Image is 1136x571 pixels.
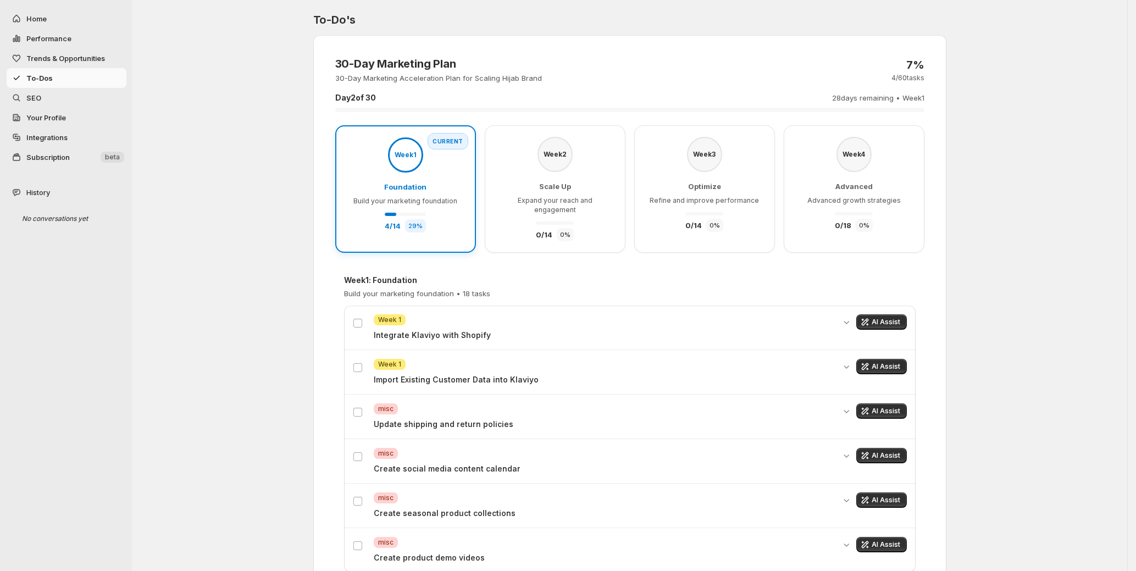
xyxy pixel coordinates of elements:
[807,196,901,204] span: Advanced growth strategies
[650,196,759,204] span: Refine and improve performance
[856,537,907,552] button: Get AI assistance for this task
[26,54,105,63] span: Trends & Opportunities
[26,133,68,142] span: Integrations
[344,275,490,286] h4: Week 1 : Foundation
[835,182,873,191] span: Advanced
[841,359,852,374] button: Expand details
[374,508,834,519] p: Create seasonal product collections
[536,230,552,239] span: 0 / 14
[872,318,900,326] span: AI Assist
[26,187,50,198] span: History
[335,57,542,70] h3: 30-Day Marketing Plan
[841,403,852,419] button: Expand details
[353,197,457,205] span: Build your marketing foundation
[26,14,47,23] span: Home
[313,13,946,26] h2: To-Do's
[374,552,834,563] p: Create product demo videos
[7,48,126,68] button: Trends & Opportunities
[872,362,900,371] span: AI Assist
[405,219,426,232] div: 29 %
[7,147,126,167] button: Subscription
[872,407,900,415] span: AI Assist
[428,133,468,149] div: Current
[518,196,592,214] span: Expand your reach and engagement
[374,463,834,474] p: Create social media content calendar
[856,403,907,419] button: Get AI assistance for this task
[378,404,394,413] span: misc
[378,494,394,502] span: misc
[26,34,71,43] span: Performance
[841,537,852,552] button: Expand details
[15,209,122,229] div: No conversations yet
[26,113,66,122] span: Your Profile
[378,449,394,458] span: misc
[856,492,907,508] button: Get AI assistance for this task
[539,182,571,191] span: Scale Up
[856,448,907,463] button: Get AI assistance for this task
[891,74,924,82] p: 4 / 60 tasks
[856,314,907,330] button: Get AI assistance for this task
[7,108,126,127] a: Your Profile
[374,374,834,385] p: Import Existing Customer Data into Klaviyo
[856,359,907,374] button: Get AI assistance for this task
[688,182,721,191] span: Optimize
[384,182,426,191] span: Foundation
[7,9,126,29] button: Home
[843,151,865,158] span: Week 4
[385,221,401,230] span: 4 / 14
[685,221,702,230] span: 0 / 14
[706,219,723,232] div: 0 %
[105,153,120,162] span: beta
[335,92,376,103] h4: Day 2 of 30
[378,360,401,369] span: Week 1
[344,288,490,299] p: Build your marketing foundation • 18 tasks
[7,88,126,108] a: SEO
[841,448,852,463] button: Expand details
[906,58,924,71] p: 7 %
[544,151,567,158] span: Week 2
[7,29,126,48] button: Performance
[395,151,417,158] span: Week 1
[841,492,852,508] button: Expand details
[7,127,126,147] a: Integrations
[374,419,834,430] p: Update shipping and return policies
[378,315,401,324] span: Week 1
[835,221,851,230] span: 0 / 18
[832,92,924,103] p: 28 days remaining • Week 1
[26,153,70,162] span: Subscription
[26,74,53,82] span: To-Dos
[872,540,900,549] span: AI Assist
[7,68,126,88] button: To-Dos
[841,314,852,330] button: Expand details
[26,93,41,102] span: SEO
[378,538,394,547] span: misc
[872,496,900,505] span: AI Assist
[693,151,716,158] span: Week 3
[374,330,834,341] p: Integrate Klaviyo with Shopify
[872,451,900,460] span: AI Assist
[335,73,542,84] p: 30-Day Marketing Acceleration Plan for Scaling Hijab Brand
[557,228,574,241] div: 0 %
[856,219,873,232] div: 0 %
